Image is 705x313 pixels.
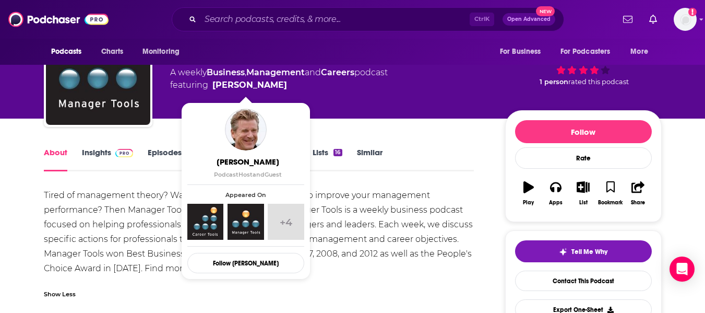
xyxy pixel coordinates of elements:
[225,109,267,150] img: Mark Horstman
[688,8,697,16] svg: Add a profile image
[148,147,199,171] a: Episodes962
[503,13,555,26] button: Open AdvancedNew
[207,67,245,77] a: Business
[631,200,645,206] div: Share
[313,147,342,171] a: Lists16
[94,42,130,62] a: Charts
[571,248,607,256] span: Tell Me Why
[228,204,264,240] img: Manager Tools
[674,8,697,31] img: User Profile
[674,8,697,31] span: Logged in as angelabellBL2024
[630,44,648,59] span: More
[493,42,554,62] button: open menu
[333,149,342,156] div: 16
[245,67,246,77] span: ,
[559,248,567,256] img: tell me why sparkle
[44,188,474,276] div: Tired of management theory? Want to learn specific skills to help improve your management perform...
[305,67,321,77] span: and
[189,157,306,167] span: [PERSON_NAME]
[170,79,388,91] span: featuring
[623,42,661,62] button: open menu
[568,78,629,86] span: rated this podcast
[515,120,652,143] button: Follow
[321,67,354,77] a: Careers
[268,204,304,240] a: +4
[357,147,383,171] a: Similar
[470,13,494,26] span: Ctrl K
[540,78,568,86] span: 1 person
[44,147,67,171] a: About
[187,204,223,240] img: Career Tools
[598,200,623,206] div: Bookmark
[46,20,150,125] img: Manager Tools
[253,171,265,178] span: and
[200,11,470,28] input: Search podcasts, credits, & more...
[515,175,542,212] button: Play
[82,147,134,171] a: InsightsPodchaser Pro
[212,79,287,91] a: Mark Horstman
[214,171,282,178] span: Podcast Host Guest
[549,200,563,206] div: Apps
[536,6,555,16] span: New
[246,67,305,77] a: Management
[170,66,388,91] div: A weekly podcast
[187,191,304,199] span: Appeared On
[515,147,652,169] div: Rate
[674,8,697,31] button: Show profile menu
[135,42,193,62] button: open menu
[624,175,651,212] button: Share
[597,175,624,212] button: Bookmark
[172,7,564,31] div: Search podcasts, credits, & more...
[8,9,109,29] img: Podchaser - Follow, Share and Rate Podcasts
[645,10,661,28] a: Show notifications dropdown
[515,271,652,291] a: Contact This Podcast
[569,175,596,212] button: List
[579,200,588,206] div: List
[500,44,541,59] span: For Business
[189,157,306,178] a: [PERSON_NAME]PodcastHostandGuest
[187,253,304,273] button: Follow [PERSON_NAME]
[142,44,180,59] span: Monitoring
[542,175,569,212] button: Apps
[44,42,95,62] button: open menu
[523,200,534,206] div: Play
[554,42,626,62] button: open menu
[515,240,652,262] button: tell me why sparkleTell Me Why
[101,44,124,59] span: Charts
[51,44,82,59] span: Podcasts
[670,257,695,282] div: Open Intercom Messenger
[619,10,637,28] a: Show notifications dropdown
[507,17,551,22] span: Open Advanced
[560,44,611,59] span: For Podcasters
[115,149,134,157] img: Podchaser Pro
